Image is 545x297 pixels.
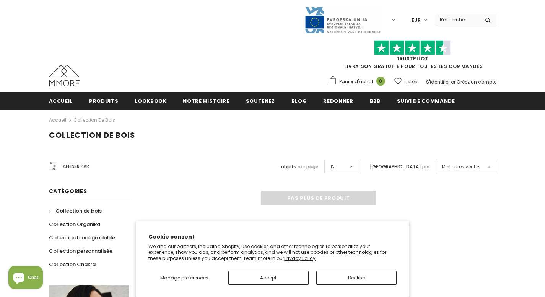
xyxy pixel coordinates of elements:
[412,16,421,24] span: EUR
[451,79,456,85] span: or
[397,92,455,109] a: Suivi de commande
[323,92,353,109] a: Redonner
[329,76,389,87] a: Panier d'achat 0
[316,271,397,285] button: Decline
[55,207,102,215] span: Collection de bois
[426,79,450,85] a: S'identifier
[135,92,166,109] a: Lookbook
[148,271,220,285] button: Manage preferences
[442,163,481,171] span: Meilleures ventes
[49,258,96,271] a: Collection Chakra
[246,97,275,105] span: soutenez
[89,92,118,109] a: Produits
[49,231,115,244] a: Collection biodégradable
[457,79,496,85] a: Créez un compte
[49,92,73,109] a: Accueil
[304,6,381,34] img: Javni Razpis
[291,92,307,109] a: Blog
[330,163,335,171] span: 12
[49,204,102,218] a: Collection de bois
[339,78,373,86] span: Panier d'achat
[135,97,166,105] span: Lookbook
[49,221,100,228] span: Collection Organika
[49,244,112,258] a: Collection personnalisée
[284,255,316,261] a: Privacy Policy
[405,78,417,86] span: Listes
[329,44,496,69] span: LIVRAISON GRATUITE POUR TOUTES LES COMMANDES
[49,218,100,231] a: Collection Organika
[374,40,451,55] img: Faites confiance aux étoiles pilotes
[160,274,208,281] span: Manage preferences
[148,244,397,261] p: We and our partners, including Shopify, use cookies and other technologies to personalize your ex...
[435,14,479,25] input: Search Site
[370,92,381,109] a: B2B
[49,130,135,140] span: Collection de bois
[89,97,118,105] span: Produits
[63,162,89,171] span: Affiner par
[394,75,417,88] a: Listes
[183,97,229,105] span: Notre histoire
[397,55,428,62] a: TrustPilot
[370,97,381,105] span: B2B
[49,234,115,241] span: Collection biodégradable
[370,163,430,171] label: [GEOGRAPHIC_DATA] par
[304,16,381,23] a: Javni Razpis
[291,97,307,105] span: Blog
[49,261,96,268] span: Collection Chakra
[49,187,87,195] span: Catégories
[183,92,229,109] a: Notre histoire
[49,116,66,125] a: Accueil
[6,266,45,291] inbox-online-store-chat: Shopify online store chat
[228,271,309,285] button: Accept
[376,77,385,86] span: 0
[148,233,397,241] h2: Cookie consent
[49,247,112,255] span: Collection personnalisée
[397,97,455,105] span: Suivi de commande
[49,65,80,86] img: Cas MMORE
[246,92,275,109] a: soutenez
[281,163,319,171] label: objets par page
[323,97,353,105] span: Redonner
[49,97,73,105] span: Accueil
[73,117,115,123] a: Collection de bois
